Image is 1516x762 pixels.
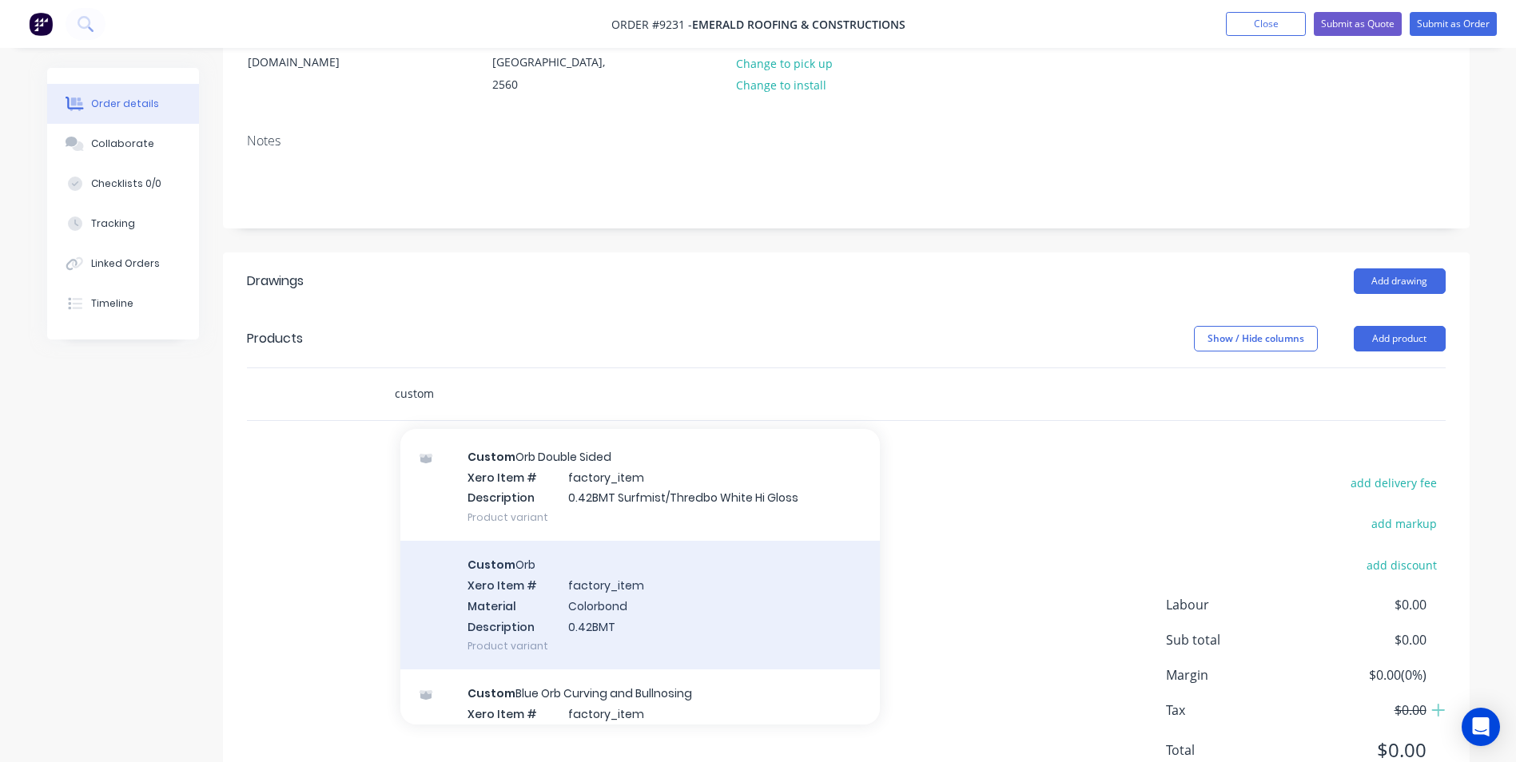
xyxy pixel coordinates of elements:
[1354,326,1446,351] button: Add product
[247,272,304,291] div: Drawings
[248,29,380,73] div: [EMAIL_ADDRESS][DOMAIN_NAME]
[1307,700,1426,720] span: $0.00
[1314,12,1402,36] button: Submit as Quote
[394,378,714,410] input: Start typing to add a product...
[611,17,692,32] span: Order #9231 -
[1166,665,1308,685] span: Margin
[1307,595,1426,614] span: $0.00
[91,296,133,311] div: Timeline
[91,177,161,191] div: Checklists 0/0
[1343,472,1446,494] button: add delivery fee
[91,216,135,231] div: Tracking
[1462,708,1500,746] div: Open Intercom Messenger
[692,17,905,32] span: Emerald Roofing & Constructions
[1359,554,1446,575] button: add discount
[247,329,303,348] div: Products
[727,52,841,73] button: Change to pick up
[47,244,199,284] button: Linked Orders
[727,74,834,96] button: Change to install
[1166,630,1308,649] span: Sub total
[1410,12,1497,36] button: Submit as Order
[1307,665,1426,685] span: $0.00 ( 0 %)
[1166,700,1308,720] span: Tax
[29,12,53,36] img: Factory
[1307,630,1426,649] span: $0.00
[47,204,199,244] button: Tracking
[47,84,199,124] button: Order details
[91,137,154,151] div: Collaborate
[1226,12,1306,36] button: Close
[1363,513,1446,534] button: add markup
[1166,740,1308,760] span: Total
[247,133,1446,149] div: Notes
[91,256,160,271] div: Linked Orders
[91,97,159,111] div: Order details
[1166,595,1308,614] span: Labour
[47,284,199,323] button: Timeline
[1194,326,1318,351] button: Show / Hide columns
[492,29,625,96] div: Appin, [GEOGRAPHIC_DATA], 2560
[47,164,199,204] button: Checklists 0/0
[1354,268,1446,294] button: Add drawing
[47,124,199,164] button: Collaborate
